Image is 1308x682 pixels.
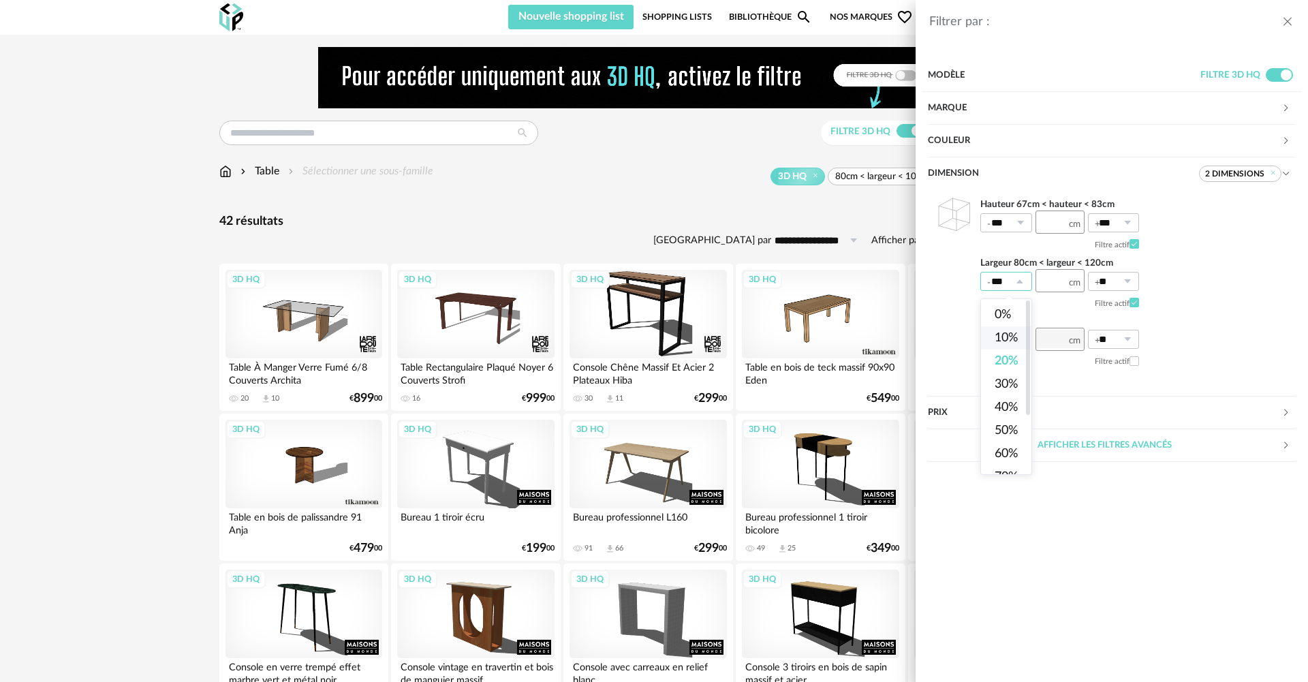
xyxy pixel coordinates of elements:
label: Largeur 80cm < largeur < 120cm [980,255,1139,272]
span: Filtre 3D HQ [1200,70,1260,80]
div: Marque [928,92,1281,125]
span: 0% [995,309,1011,321]
div: Dimension 2 Dimensions [928,190,1296,397]
label: Profondeur [980,313,1139,330]
button: close drawer [1281,14,1294,31]
span: 60% [995,448,1018,460]
div: Marque [928,92,1296,125]
span: 30% [995,378,1018,390]
label: Filtre actif [1095,234,1139,255]
div: Filtrer par : [929,14,1281,30]
div: Prix [928,397,1296,429]
label: Hauteur 67cm < hauteur < 83cm [980,197,1139,213]
span: 50% [995,424,1018,437]
div: Dimension 2 Dimensions [928,157,1296,190]
span: 10% [995,332,1018,344]
div: Couleur [928,125,1296,157]
div: Dimension [928,157,1199,190]
div: Couleur [928,125,1281,157]
label: Filtre actif [1095,292,1139,314]
span: • 80cm < largeur < 100cm • 67cm < hauteur < 83cm [1199,166,1281,182]
div: Afficher les filtres avancés [928,429,1281,462]
div: Modèle [928,59,1200,92]
span: 20% [995,355,1018,367]
div: Afficher les filtres avancés [928,429,1296,462]
label: Filtre actif [1095,350,1139,372]
div: Prix [928,397,1281,429]
span: 40% [995,401,1018,414]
